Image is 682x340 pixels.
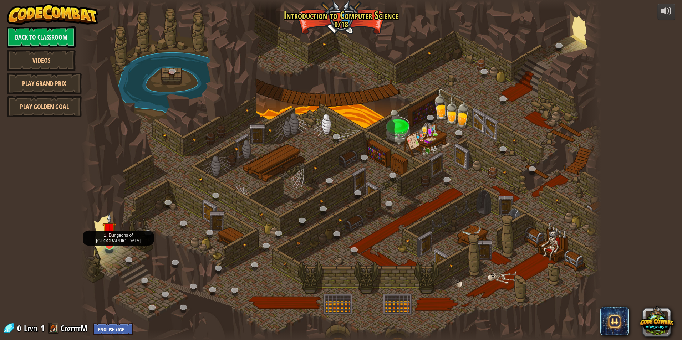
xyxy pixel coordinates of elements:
a: Play Golden Goal [7,96,82,117]
a: CozetteM [61,323,90,334]
a: Play Grand Prix [7,73,82,94]
span: Level [24,323,38,334]
span: 0 [17,323,23,334]
button: Adjust volume [657,4,675,20]
a: Videos [7,50,76,71]
img: level-banner-unstarted.png [102,213,116,245]
img: CodeCombat - Learn how to code by playing a game [7,4,98,25]
a: Back to Classroom [7,26,76,48]
span: 1 [41,323,45,334]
